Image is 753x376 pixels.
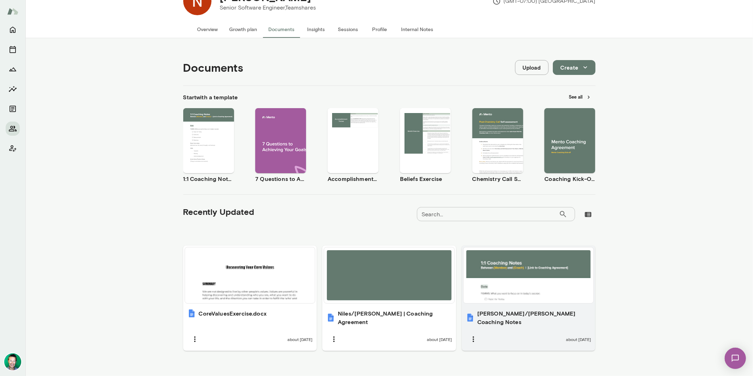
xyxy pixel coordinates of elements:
[183,175,234,183] h6: 1:1 Coaching Notes
[183,61,244,74] h4: Documents
[187,309,196,318] img: CoreValuesExercise.docx
[220,4,316,12] p: Senior Software Engineer, Teamshares
[472,175,523,183] h6: Chemistry Call Self-Assessment [Coaches only]
[477,309,591,326] h6: [PERSON_NAME]/[PERSON_NAME] Coaching Notes
[287,336,312,342] span: about [DATE]
[255,175,306,183] h6: 7 Questions to Achieving Your Goals
[400,175,451,183] h6: Beliefs Exercise
[7,5,18,18] img: Mento
[6,102,20,116] button: Documents
[466,313,474,322] img: Niles/Brian Coaching Notes
[6,82,20,96] button: Insights
[327,313,335,322] img: Niles/Brian | Coaching Agreement
[300,21,332,38] button: Insights
[544,175,595,183] h6: Coaching Kick-Off | Coaching Agreement
[565,92,596,102] button: See all
[199,309,267,318] h6: CoreValuesExercise.docx
[515,60,549,75] button: Upload
[6,122,20,136] button: Members
[6,62,20,76] button: Growth Plan
[328,175,378,183] h6: Accomplishment Tracker
[364,21,396,38] button: Profile
[192,21,224,38] button: Overview
[427,336,452,342] span: about [DATE]
[553,60,596,75] button: Create
[566,336,591,342] span: about [DATE]
[263,21,300,38] button: Documents
[6,23,20,37] button: Home
[4,353,21,370] img: Brian Lawrence
[183,206,255,217] h5: Recently Updated
[396,21,439,38] button: Internal Notes
[183,93,238,101] h6: Start with a template
[338,309,452,326] h6: Niles/[PERSON_NAME] | Coaching Agreement
[6,42,20,57] button: Sessions
[224,21,263,38] button: Growth plan
[6,141,20,155] button: Client app
[332,21,364,38] button: Sessions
